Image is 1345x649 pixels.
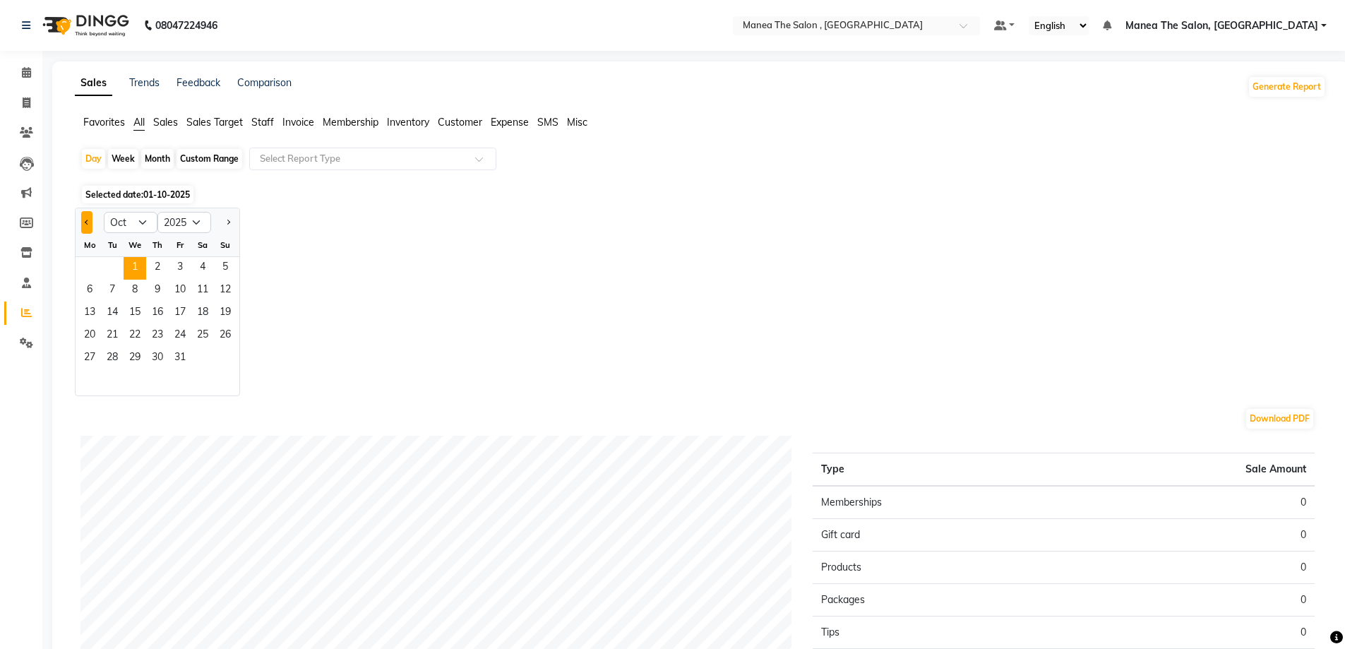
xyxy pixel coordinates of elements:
[146,280,169,302] span: 9
[104,212,157,233] select: Select month
[81,211,92,234] button: Previous month
[214,280,237,302] div: Sunday, October 12, 2025
[101,234,124,256] div: Tu
[191,234,214,256] div: Sa
[438,116,482,129] span: Customer
[78,302,101,325] span: 13
[214,257,237,280] div: Sunday, October 5, 2025
[75,71,112,96] a: Sales
[251,116,274,129] span: Staff
[146,325,169,347] span: 23
[169,347,191,370] div: Friday, October 31, 2025
[214,325,237,347] div: Sunday, October 26, 2025
[1064,453,1315,487] th: Sale Amount
[153,116,178,129] span: Sales
[124,257,146,280] div: Wednesday, October 1, 2025
[191,257,214,280] div: Saturday, October 4, 2025
[141,149,174,169] div: Month
[169,257,191,280] span: 3
[813,519,1063,552] td: Gift card
[191,280,214,302] div: Saturday, October 11, 2025
[78,347,101,370] span: 27
[124,280,146,302] span: 8
[124,325,146,347] div: Wednesday, October 22, 2025
[169,234,191,256] div: Fr
[567,116,587,129] span: Misc
[101,280,124,302] span: 7
[169,280,191,302] div: Friday, October 10, 2025
[214,234,237,256] div: Su
[78,234,101,256] div: Mo
[146,302,169,325] span: 16
[108,149,138,169] div: Week
[323,116,378,129] span: Membership
[129,76,160,89] a: Trends
[1246,409,1313,429] button: Download PDF
[214,280,237,302] span: 12
[78,325,101,347] div: Monday, October 20, 2025
[82,149,105,169] div: Day
[1064,552,1315,584] td: 0
[813,486,1063,519] td: Memberships
[82,186,193,203] span: Selected date:
[169,325,191,347] div: Friday, October 24, 2025
[146,280,169,302] div: Thursday, October 9, 2025
[191,302,214,325] div: Saturday, October 18, 2025
[169,302,191,325] div: Friday, October 17, 2025
[813,453,1063,487] th: Type
[101,302,124,325] span: 14
[186,116,243,129] span: Sales Target
[124,280,146,302] div: Wednesday, October 8, 2025
[101,325,124,347] span: 21
[191,325,214,347] div: Saturday, October 25, 2025
[387,116,429,129] span: Inventory
[78,302,101,325] div: Monday, October 13, 2025
[191,302,214,325] span: 18
[101,325,124,347] div: Tuesday, October 21, 2025
[222,211,234,234] button: Next month
[214,325,237,347] span: 26
[169,325,191,347] span: 24
[146,257,169,280] div: Thursday, October 2, 2025
[282,116,314,129] span: Invoice
[78,325,101,347] span: 20
[1064,584,1315,617] td: 0
[237,76,292,89] a: Comparison
[146,325,169,347] div: Thursday, October 23, 2025
[124,257,146,280] span: 1
[146,257,169,280] span: 2
[191,257,214,280] span: 4
[78,280,101,302] span: 6
[78,280,101,302] div: Monday, October 6, 2025
[491,116,529,129] span: Expense
[101,302,124,325] div: Tuesday, October 14, 2025
[177,76,220,89] a: Feedback
[169,257,191,280] div: Friday, October 3, 2025
[36,6,133,45] img: logo
[1064,486,1315,519] td: 0
[1125,18,1318,33] span: Manea The Salon, [GEOGRAPHIC_DATA]
[146,234,169,256] div: Th
[1249,77,1325,97] button: Generate Report
[143,189,190,200] span: 01-10-2025
[124,325,146,347] span: 22
[101,347,124,370] div: Tuesday, October 28, 2025
[83,116,125,129] span: Favorites
[214,302,237,325] div: Sunday, October 19, 2025
[124,234,146,256] div: We
[1064,617,1315,649] td: 0
[157,212,211,233] select: Select year
[155,6,217,45] b: 08047224946
[169,280,191,302] span: 10
[146,347,169,370] div: Thursday, October 30, 2025
[191,280,214,302] span: 11
[124,347,146,370] span: 29
[813,584,1063,617] td: Packages
[813,552,1063,584] td: Products
[146,347,169,370] span: 30
[537,116,558,129] span: SMS
[101,347,124,370] span: 28
[133,116,145,129] span: All
[124,302,146,325] div: Wednesday, October 15, 2025
[101,280,124,302] div: Tuesday, October 7, 2025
